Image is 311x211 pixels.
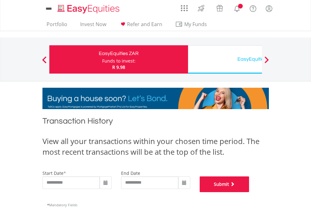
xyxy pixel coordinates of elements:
[102,58,136,64] div: Funds to invest:
[210,2,229,13] a: Vouchers
[56,4,122,14] img: EasyEquities_Logo.png
[47,203,77,207] span: Mandatory Fields
[127,21,162,28] span: Refer and Earn
[175,20,216,28] span: My Funds
[53,49,184,58] div: EasyEquities ZAR
[177,2,192,12] a: AppsGrid
[261,2,277,15] a: My Profile
[196,3,206,13] img: thrive-v2.svg
[38,59,51,66] button: Previous
[214,3,225,13] img: vouchers-v2.svg
[42,170,64,176] label: start date
[260,59,273,66] button: Next
[42,115,269,130] h1: Transaction History
[112,64,125,70] span: R 9.98
[229,2,245,14] a: Notifications
[44,21,70,31] a: Portfolio
[117,21,165,31] a: Refer and Earn
[121,170,140,176] label: end date
[200,176,249,192] button: Submit
[78,21,109,31] a: Invest Now
[42,136,269,158] div: View all your transactions within your chosen time period. The most recent transactions will be a...
[245,2,261,14] a: FAQ's and Support
[181,5,188,12] img: grid-menu-icon.svg
[42,88,269,109] img: EasyMortage Promotion Banner
[55,2,122,14] a: Home page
